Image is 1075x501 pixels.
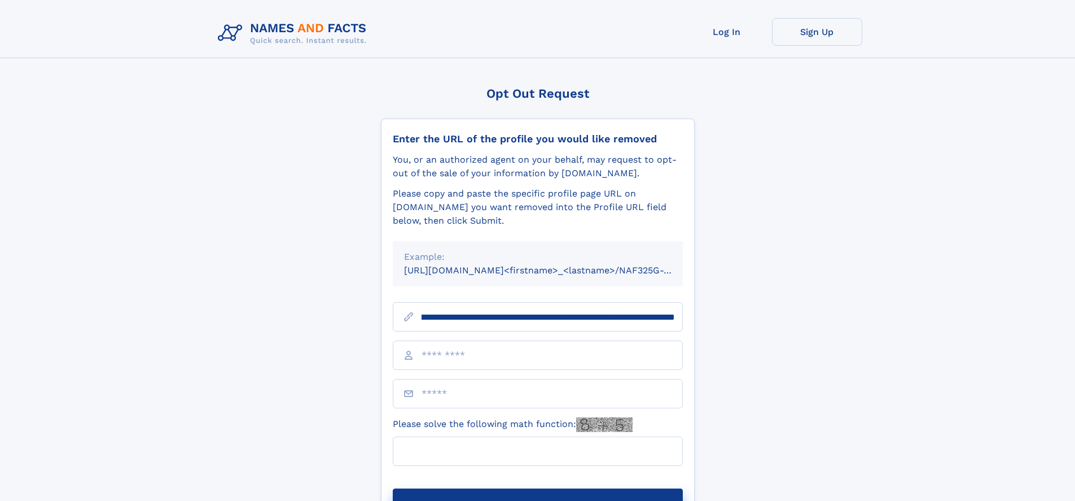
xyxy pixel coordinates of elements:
[404,265,704,276] small: [URL][DOMAIN_NAME]<firstname>_<lastname>/NAF325G-xxxxxxxx
[393,153,683,180] div: You, or an authorized agent on your behalf, may request to opt-out of the sale of your informatio...
[393,187,683,228] div: Please copy and paste the specific profile page URL on [DOMAIN_NAME] you want removed into the Pr...
[772,18,862,46] a: Sign Up
[213,18,376,49] img: Logo Names and Facts
[381,86,695,101] div: Opt Out Request
[682,18,772,46] a: Log In
[393,417,633,432] label: Please solve the following math function:
[404,250,672,264] div: Example:
[393,133,683,145] div: Enter the URL of the profile you would like removed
